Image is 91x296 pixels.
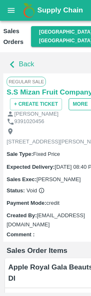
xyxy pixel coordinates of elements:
button: open drawer [2,1,21,20]
label: Status: [7,187,25,195]
label: Sale Type : [7,151,33,157]
label: Created By : [7,212,37,218]
label: Expected Delivery : [7,164,55,170]
span: Fixed Price [33,151,60,157]
span: Void [26,187,45,195]
span: [PERSON_NAME] [36,176,81,182]
label: Sales Exec : [7,176,36,182]
button: Back [3,56,36,73]
span: [EMAIL_ADDRESS][DOMAIN_NAME] [7,212,85,228]
p: [PERSON_NAME] [14,110,59,118]
b: Supply Chain [37,6,83,14]
img: logo [21,2,37,19]
span: Regular Sale [7,77,46,87]
label: Comment : [7,231,35,239]
p: 9391020456 [14,118,44,126]
h6: Sales Order Items [7,245,67,257]
button: + Create Ticket [10,98,62,110]
span: credit [46,200,60,206]
div: Sales Orders [3,26,24,47]
label: Payment Mode : [7,200,46,206]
